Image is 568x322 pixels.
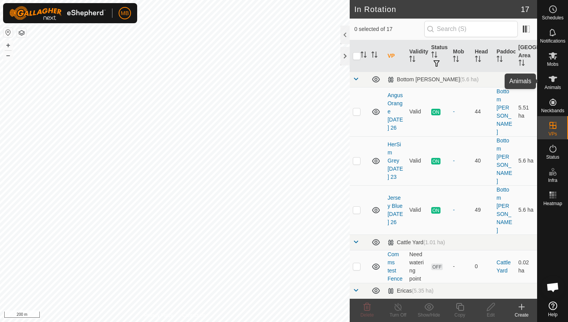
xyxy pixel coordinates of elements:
span: 0 selected of 17 [354,25,424,33]
div: Turn Off [383,312,413,319]
img: Gallagher Logo [9,6,106,20]
p-sorticon: Activate to sort [431,53,437,59]
th: VP [384,40,406,72]
th: [GEOGRAPHIC_DATA] Area [515,40,537,72]
span: Heatmap [543,201,562,206]
span: Status [546,155,559,159]
span: (1.01 ha) [423,239,445,245]
a: Bottom [PERSON_NAME] [497,187,512,233]
span: ON [431,207,440,214]
div: Show/Hide [413,312,444,319]
span: MB [121,9,129,17]
th: Status [428,40,450,72]
p-sorticon: Activate to sort [475,57,481,63]
span: (5.6 ha) [460,76,478,82]
p-sorticon: Activate to sort [371,53,378,59]
td: Need watering point [406,250,428,283]
td: 44 [472,87,493,136]
a: Cattle Yard [497,259,511,274]
div: - [453,157,468,165]
a: Comms test Fence [388,251,403,282]
th: Head [472,40,493,72]
div: Bottom [PERSON_NAME] [388,76,479,83]
a: Privacy Policy [144,312,173,319]
div: - [453,108,468,116]
span: Schedules [542,15,563,20]
div: Ericas [388,288,434,294]
a: Contact Us [182,312,205,319]
span: VPs [548,132,557,136]
a: Bottom [PERSON_NAME] [497,137,512,184]
td: 0.02 ha [515,250,537,283]
p-sorticon: Activate to sort [519,61,525,67]
a: Jersey Blue [DATE] 26 [388,195,403,225]
div: - [453,262,468,271]
input: Search (S) [424,21,518,37]
td: 40 [472,136,493,185]
span: (5.35 ha) [412,288,434,294]
a: Bottom [PERSON_NAME] [497,88,512,135]
td: Valid [406,87,428,136]
span: Infra [548,178,557,183]
td: 5.51 ha [515,87,537,136]
span: Mobs [547,62,558,67]
div: Cattle Yard [388,239,445,246]
td: Valid [406,185,428,235]
th: Validity [406,40,428,72]
a: HerSim Grey [DATE] 23 [388,141,403,180]
p-sorticon: Activate to sort [361,53,367,59]
a: Angus Orange [DATE] 26 [388,92,403,131]
span: OFF [431,264,443,270]
button: – [3,51,13,60]
a: Help [537,298,568,320]
th: Paddock [493,40,515,72]
span: ON [431,109,440,115]
td: 0 [472,250,493,283]
button: + [3,41,13,50]
div: - [453,206,468,214]
td: 5.6 ha [515,136,537,185]
h2: In Rotation [354,5,521,14]
td: 5.6 ha [515,185,537,235]
div: Open chat [541,276,565,299]
span: ON [431,158,440,164]
span: Delete [361,312,374,318]
button: Map Layers [17,28,26,38]
span: Neckbands [541,108,564,113]
div: Copy [444,312,475,319]
span: Help [548,312,558,317]
span: 17 [521,3,529,15]
div: Create [506,312,537,319]
span: Notifications [540,39,565,43]
p-sorticon: Activate to sort [409,57,415,63]
th: Mob [450,40,471,72]
p-sorticon: Activate to sort [497,57,503,63]
td: 49 [472,185,493,235]
p-sorticon: Activate to sort [453,57,459,63]
span: Animals [544,85,561,90]
div: Edit [475,312,506,319]
td: Valid [406,136,428,185]
button: Reset Map [3,28,13,37]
